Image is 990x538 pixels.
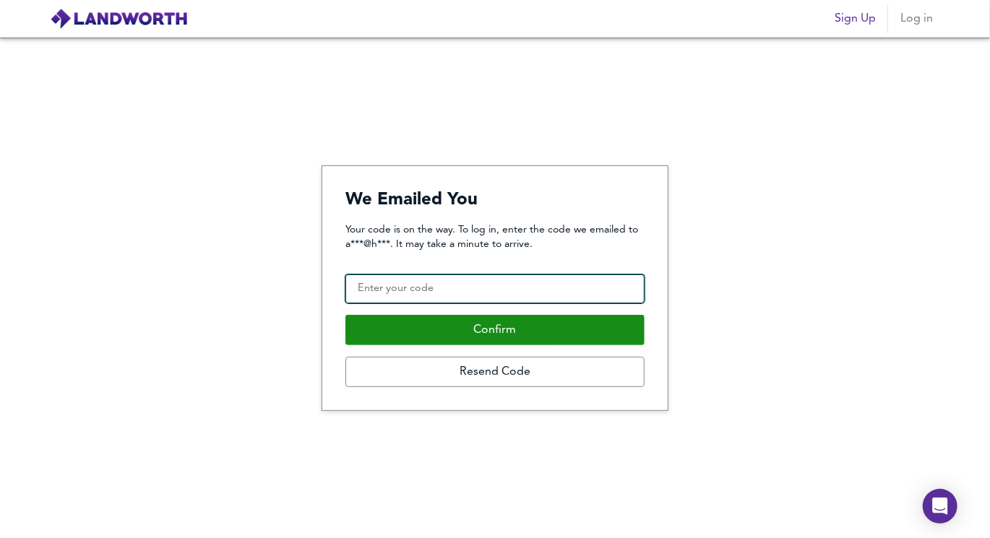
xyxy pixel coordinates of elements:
button: Confirm [345,315,645,345]
h4: We Emailed You [345,189,645,211]
button: Log in [894,4,940,33]
span: Log in [900,9,934,29]
span: Sign Up [835,9,876,29]
button: Sign Up [829,4,882,33]
img: logo [50,8,188,30]
p: Your code is on the way. To log in, enter the code we emailed to a***@h***. It may take a minute ... [345,222,645,251]
button: Resend Code [345,357,645,387]
div: Open Intercom Messenger [923,489,957,524]
input: Enter your code [345,274,645,303]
